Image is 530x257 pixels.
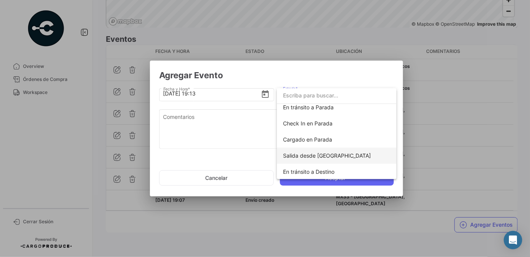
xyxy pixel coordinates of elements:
[283,104,334,110] span: En tránsito a Parada
[283,168,334,175] span: En tránsito a Destino
[283,120,332,127] span: Check In en Parada
[283,152,371,159] span: Salida desde Parada
[504,231,522,249] div: Abrir Intercom Messenger
[283,136,332,143] span: Cargado en Parada
[277,87,397,104] input: dropdown search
